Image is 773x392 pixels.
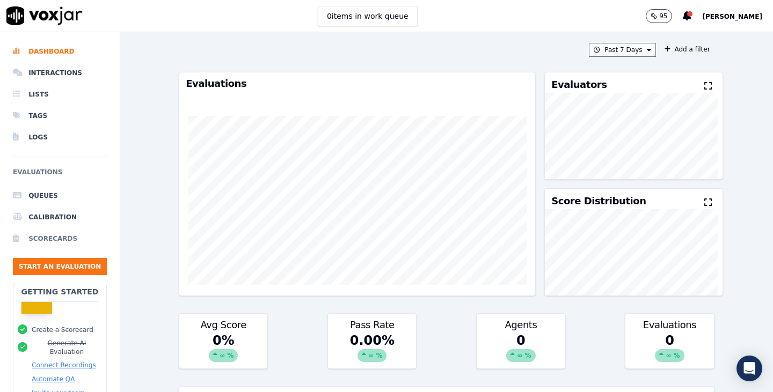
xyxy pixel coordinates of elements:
[477,332,565,368] div: 0
[646,9,672,23] button: 95
[551,80,607,90] h3: Evaluators
[551,196,646,206] h3: Score Distribution
[186,320,261,330] h3: Avg Score
[13,62,107,84] a: Interactions
[13,105,107,127] a: Tags
[32,375,75,383] button: Automate QA
[660,43,714,56] button: Add a filter
[21,286,98,297] h2: Getting Started
[179,332,267,368] div: 0 %
[6,6,83,25] img: voxjar logo
[13,41,107,62] a: Dashboard
[702,10,773,23] button: [PERSON_NAME]
[334,320,410,330] h3: Pass Rate
[358,349,386,362] div: ∞ %
[13,206,107,228] a: Calibration
[632,320,707,330] h3: Evaluations
[328,332,416,368] div: 0.00 %
[13,185,107,206] a: Queues
[186,79,529,88] h3: Evaluations
[13,166,107,185] h6: Evaluations
[32,361,96,369] button: Connect Recordings
[13,84,107,105] a: Lists
[659,12,667,20] p: 95
[589,43,655,57] button: Past 7 Days
[13,228,107,249] a: Scorecards
[209,349,238,362] div: ∞ %
[655,349,684,362] div: ∞ %
[483,320,558,330] h3: Agents
[646,9,683,23] button: 95
[13,258,107,275] button: Start an Evaluation
[625,332,713,368] div: 0
[702,13,762,20] span: [PERSON_NAME]
[13,127,107,148] a: Logs
[318,6,418,26] button: 0items in work queue
[32,339,102,356] button: Generate AI Evaluation
[736,356,762,381] div: Open Intercom Messenger
[506,349,535,362] div: ∞ %
[32,326,93,334] button: Create a Scorecard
